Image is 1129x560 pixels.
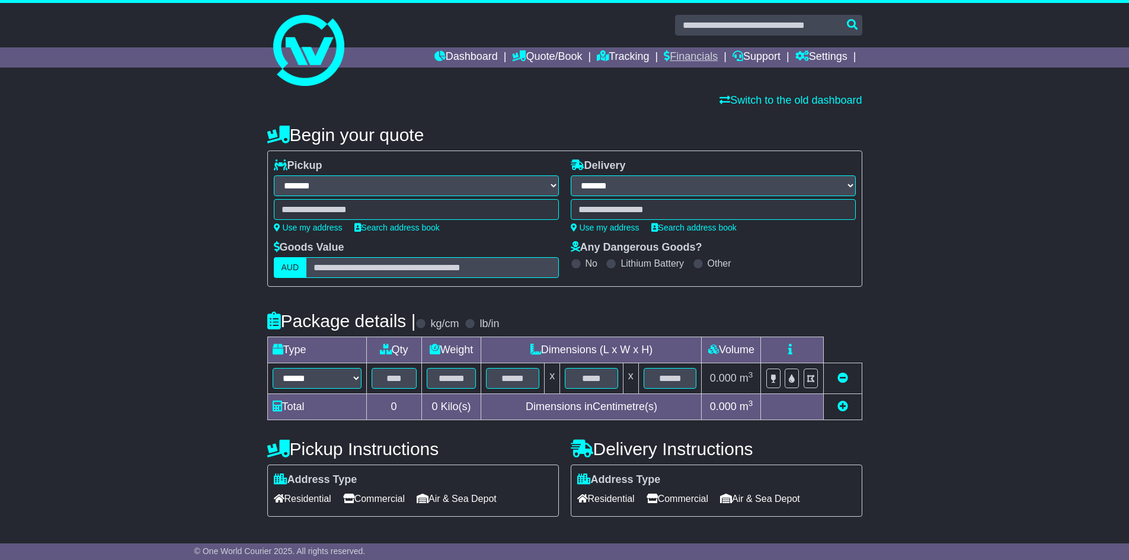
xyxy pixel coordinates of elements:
[267,337,366,363] td: Type
[571,159,626,172] label: Delivery
[740,372,753,384] span: m
[710,401,737,412] span: 0.000
[434,47,498,68] a: Dashboard
[366,394,421,420] td: 0
[577,489,635,508] span: Residential
[421,337,481,363] td: Weight
[545,363,560,394] td: x
[274,223,343,232] a: Use my address
[274,241,344,254] label: Goods Value
[267,394,366,420] td: Total
[710,372,737,384] span: 0.000
[651,223,737,232] a: Search address book
[586,258,597,269] label: No
[740,401,753,412] span: m
[343,489,405,508] span: Commercial
[795,47,847,68] a: Settings
[720,489,800,508] span: Air & Sea Depot
[274,473,357,487] label: Address Type
[354,223,440,232] a: Search address book
[512,47,582,68] a: Quote/Book
[597,47,649,68] a: Tracking
[571,439,862,459] h4: Delivery Instructions
[623,363,638,394] td: x
[577,473,661,487] label: Address Type
[431,401,437,412] span: 0
[837,372,848,384] a: Remove this item
[647,489,708,508] span: Commercial
[719,94,862,106] a: Switch to the old dashboard
[194,546,366,556] span: © One World Courier 2025. All rights reserved.
[571,241,702,254] label: Any Dangerous Goods?
[366,337,421,363] td: Qty
[479,318,499,331] label: lb/in
[421,394,481,420] td: Kilo(s)
[267,439,559,459] h4: Pickup Instructions
[664,47,718,68] a: Financials
[267,125,862,145] h4: Begin your quote
[430,318,459,331] label: kg/cm
[481,337,702,363] td: Dimensions (L x W x H)
[274,489,331,508] span: Residential
[702,337,761,363] td: Volume
[749,399,753,408] sup: 3
[267,311,416,331] h4: Package details |
[481,394,702,420] td: Dimensions in Centimetre(s)
[749,370,753,379] sup: 3
[274,159,322,172] label: Pickup
[708,258,731,269] label: Other
[571,223,639,232] a: Use my address
[621,258,684,269] label: Lithium Battery
[274,257,307,278] label: AUD
[733,47,781,68] a: Support
[837,401,848,412] a: Add new item
[417,489,497,508] span: Air & Sea Depot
